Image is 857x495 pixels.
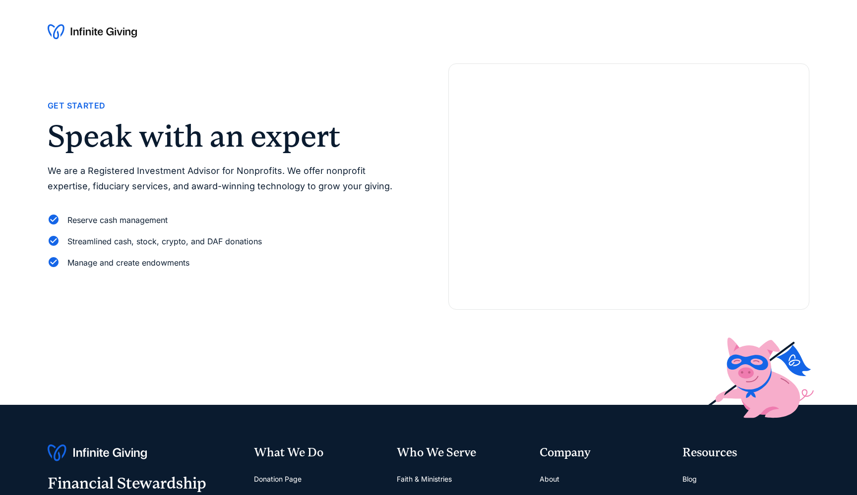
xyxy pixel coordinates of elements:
[48,164,409,194] p: We are a Registered Investment Advisor for Nonprofits. We offer nonprofit expertise, fiduciary se...
[254,444,381,461] div: What We Do
[67,256,189,270] div: Manage and create endowments
[540,469,559,489] a: About
[397,444,524,461] div: Who We Serve
[465,96,793,293] iframe: Form 0
[48,121,409,152] h2: Speak with an expert
[397,469,452,489] a: Faith & Ministries
[67,235,262,248] div: Streamlined cash, stock, crypto, and DAF donations
[48,99,105,112] div: Get Started
[254,469,302,489] a: Donation Page
[682,469,697,489] a: Blog
[540,444,667,461] div: Company
[682,444,809,461] div: Resources
[67,214,168,227] div: Reserve cash management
